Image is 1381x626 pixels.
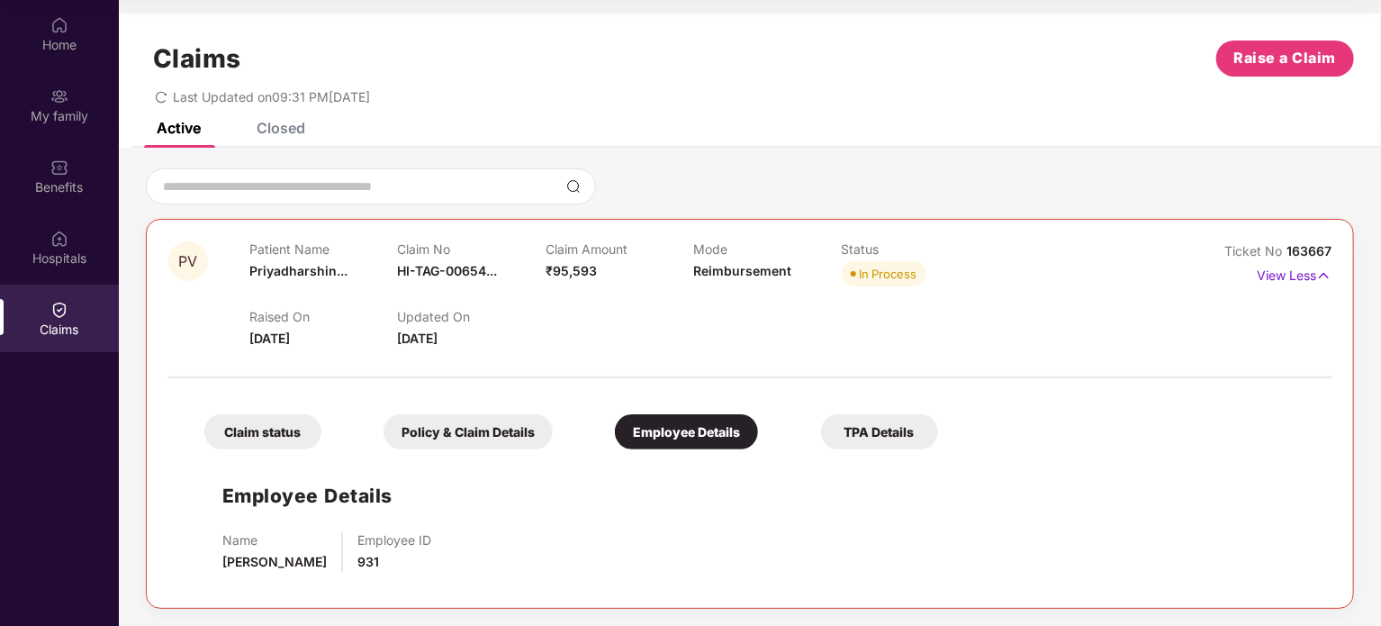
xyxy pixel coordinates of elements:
h1: Claims [153,43,241,74]
p: Updated On [397,309,545,324]
p: Employee ID [357,532,431,548]
span: Priyadharshin... [249,263,348,278]
p: Mode [693,241,841,257]
span: 931 [357,554,379,569]
div: TPA Details [821,414,938,449]
div: Closed [257,119,305,137]
span: PV [179,254,198,269]
p: Claim No [397,241,545,257]
span: Raise a Claim [1234,47,1337,69]
span: [DATE] [249,331,290,346]
div: Active [157,119,201,137]
div: Employee Details [615,414,758,449]
p: Claim Amount [546,241,693,257]
div: In Process [860,265,917,283]
span: HI-TAG-00654... [397,263,497,278]
img: svg+xml;base64,PHN2ZyBpZD0iU2VhcmNoLTMyeDMyIiB4bWxucz0iaHR0cDovL3d3dy53My5vcmcvMjAwMC9zdmciIHdpZH... [566,179,581,194]
p: View Less [1257,261,1331,286]
p: Name [222,532,327,548]
span: [PERSON_NAME] [222,554,327,569]
div: Policy & Claim Details [384,414,553,449]
p: Patient Name [249,241,397,257]
p: Status [842,241,989,257]
img: svg+xml;base64,PHN2ZyB3aWR0aD0iMjAiIGhlaWdodD0iMjAiIHZpZXdCb3g9IjAgMCAyMCAyMCIgZmlsbD0ibm9uZSIgeG... [50,87,68,105]
img: svg+xml;base64,PHN2ZyBpZD0iSG9zcGl0YWxzIiB4bWxucz0iaHR0cDovL3d3dy53My5vcmcvMjAwMC9zdmciIHdpZHRoPS... [50,230,68,248]
span: [DATE] [397,331,438,346]
span: ₹95,593 [546,263,597,278]
button: Raise a Claim [1216,41,1354,77]
span: 163667 [1286,243,1331,259]
span: Reimbursement [693,263,791,278]
img: svg+xml;base64,PHN2ZyBpZD0iQ2xhaW0iIHhtbG5zPSJodHRwOi8vd3d3LnczLm9yZy8yMDAwL3N2ZyIgd2lkdGg9IjIwIi... [50,301,68,319]
span: Ticket No [1224,243,1286,259]
img: svg+xml;base64,PHN2ZyB4bWxucz0iaHR0cDovL3d3dy53My5vcmcvMjAwMC9zdmciIHdpZHRoPSIxNyIgaGVpZ2h0PSIxNy... [1316,266,1331,286]
span: Last Updated on 09:31 PM[DATE] [173,89,370,104]
div: Claim status [204,414,321,449]
img: svg+xml;base64,PHN2ZyBpZD0iQmVuZWZpdHMiIHhtbG5zPSJodHRwOi8vd3d3LnczLm9yZy8yMDAwL3N2ZyIgd2lkdGg9Ij... [50,159,68,177]
p: Raised On [249,309,397,324]
img: svg+xml;base64,PHN2ZyBpZD0iSG9tZSIgeG1sbnM9Imh0dHA6Ly93d3cudzMub3JnLzIwMDAvc3ZnIiB3aWR0aD0iMjAiIG... [50,16,68,34]
h1: Employee Details [222,481,393,511]
span: redo [155,89,167,104]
